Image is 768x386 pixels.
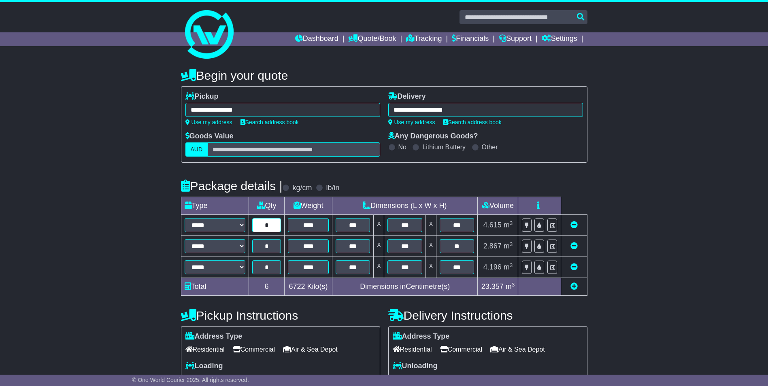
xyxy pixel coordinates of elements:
[504,221,513,229] span: m
[185,373,213,385] span: Forklift
[393,332,450,341] label: Address Type
[504,263,513,271] span: m
[249,197,284,215] td: Qty
[185,92,219,101] label: Pickup
[490,343,545,356] span: Air & Sea Depot
[425,215,436,236] td: x
[482,143,498,151] label: Other
[181,69,587,82] h4: Begin your quote
[440,343,482,356] span: Commercial
[283,343,338,356] span: Air & Sea Depot
[132,377,249,383] span: © One World Courier 2025. All rights reserved.
[512,282,515,288] sup: 3
[478,197,518,215] td: Volume
[422,143,466,151] label: Lithium Battery
[393,362,438,371] label: Unloading
[326,184,339,193] label: lb/in
[240,119,299,125] a: Search address book
[398,143,406,151] label: No
[393,343,432,356] span: Residential
[374,215,384,236] td: x
[452,32,489,46] a: Financials
[483,263,502,271] span: 4.196
[185,332,243,341] label: Address Type
[388,92,426,101] label: Delivery
[443,119,502,125] a: Search address book
[428,373,457,385] span: Tail Lift
[185,132,234,141] label: Goods Value
[542,32,577,46] a: Settings
[233,343,275,356] span: Commercial
[388,119,435,125] a: Use my address
[285,278,332,296] td: Kilo(s)
[221,373,249,385] span: Tail Lift
[185,343,225,356] span: Residential
[185,142,208,157] label: AUD
[483,221,502,229] span: 4.615
[181,309,380,322] h4: Pickup Instructions
[332,197,478,215] td: Dimensions (L x W x H)
[570,221,578,229] a: Remove this item
[388,309,587,322] h4: Delivery Instructions
[510,262,513,268] sup: 3
[181,197,249,215] td: Type
[393,373,420,385] span: Forklift
[425,236,436,257] td: x
[374,257,384,278] td: x
[388,132,478,141] label: Any Dangerous Goods?
[406,32,442,46] a: Tracking
[499,32,532,46] a: Support
[332,278,478,296] td: Dimensions in Centimetre(s)
[510,220,513,226] sup: 3
[570,282,578,291] a: Add new item
[506,282,515,291] span: m
[181,179,283,193] h4: Package details |
[504,242,513,250] span: m
[181,278,249,296] td: Total
[185,119,232,125] a: Use my address
[292,184,312,193] label: kg/cm
[483,242,502,250] span: 2.867
[374,236,384,257] td: x
[249,278,284,296] td: 6
[289,282,305,291] span: 6722
[425,257,436,278] td: x
[570,242,578,250] a: Remove this item
[295,32,338,46] a: Dashboard
[481,282,504,291] span: 23.357
[510,241,513,247] sup: 3
[185,362,223,371] label: Loading
[570,263,578,271] a: Remove this item
[348,32,396,46] a: Quote/Book
[285,197,332,215] td: Weight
